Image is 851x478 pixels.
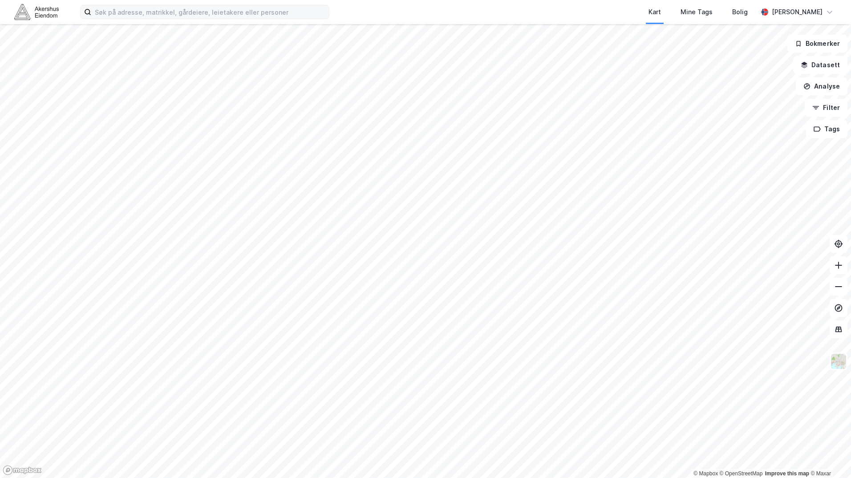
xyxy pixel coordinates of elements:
[806,435,851,478] iframe: Chat Widget
[793,56,847,74] button: Datasett
[772,7,823,17] div: [PERSON_NAME]
[91,5,329,19] input: Søk på adresse, matrikkel, gårdeiere, leietakere eller personer
[648,7,661,17] div: Kart
[830,353,847,370] img: Z
[806,120,847,138] button: Tags
[806,435,851,478] div: Kontrollprogram for chat
[732,7,748,17] div: Bolig
[3,465,42,475] a: Mapbox homepage
[14,4,59,20] img: akershus-eiendom-logo.9091f326c980b4bce74ccdd9f866810c.svg
[681,7,713,17] div: Mine Tags
[720,470,763,477] a: OpenStreetMap
[765,470,809,477] a: Improve this map
[796,77,847,95] button: Analyse
[693,470,718,477] a: Mapbox
[805,99,847,117] button: Filter
[787,35,847,53] button: Bokmerker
